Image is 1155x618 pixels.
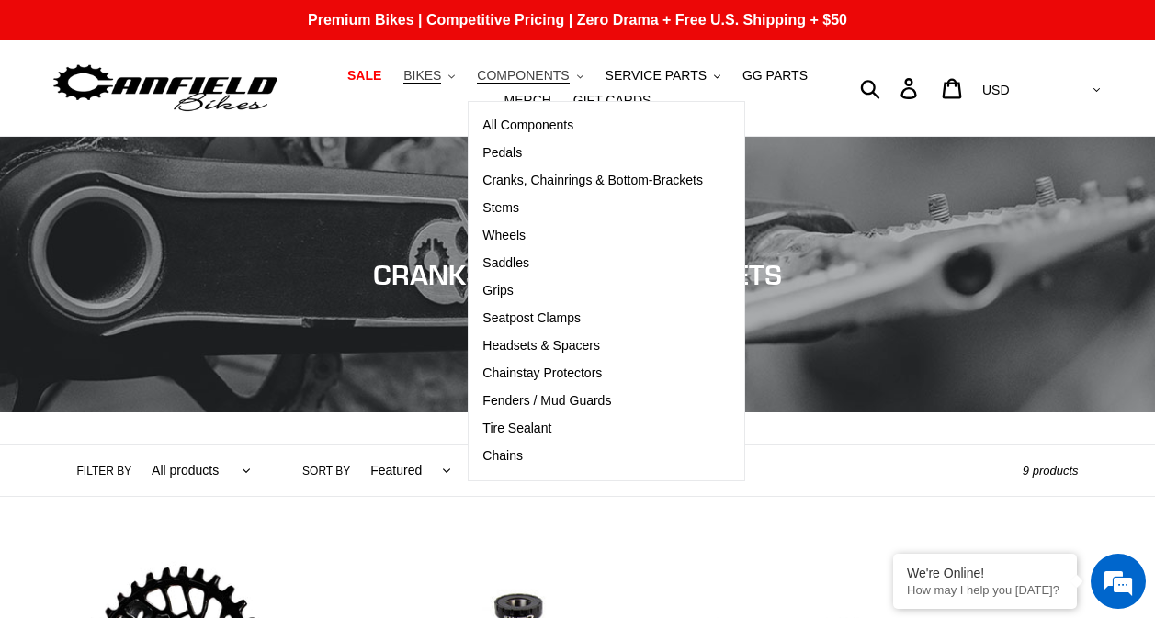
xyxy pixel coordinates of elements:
[469,112,717,140] a: All Components
[77,463,132,479] label: Filter by
[564,88,661,113] a: GIFT CARDS
[469,195,717,222] a: Stems
[403,68,441,84] span: BIKES
[107,189,254,375] span: We're online!
[123,103,336,127] div: Chat with us now
[482,338,600,354] span: Headsets & Spacers
[469,222,717,250] a: Wheels
[742,68,808,84] span: GG PARTS
[59,92,105,138] img: d_696896380_company_1647369064580_696896380
[347,68,381,84] span: SALE
[469,415,717,443] a: Tire Sealant
[469,443,717,470] a: Chains
[469,388,717,415] a: Fenders / Mud Guards
[482,421,551,436] span: Tire Sealant
[9,418,350,482] textarea: Type your message and hit 'Enter'
[477,68,569,84] span: COMPONENTS
[482,173,703,188] span: Cranks, Chainrings & Bottom-Brackets
[1023,464,1079,478] span: 9 products
[338,63,391,88] a: SALE
[482,255,529,271] span: Saddles
[302,463,350,479] label: Sort by
[907,566,1063,580] div: We're Online!
[469,277,717,305] a: Grips
[482,310,581,326] span: Seatpost Clamps
[394,63,464,88] button: BIKES
[482,393,611,409] span: Fenders / Mud Guards
[469,167,717,195] a: Cranks, Chainrings & Bottom-Brackets
[301,9,345,53] div: Minimize live chat window
[733,63,817,88] a: GG PARTS
[482,448,523,464] span: Chains
[907,583,1063,597] p: How may I help you today?
[469,250,717,277] a: Saddles
[373,258,782,291] span: CRANKS & BOTTOM-BRACKETS
[606,68,707,84] span: SERVICE PARTS
[469,332,717,360] a: Headsets & Spacers
[482,228,526,243] span: Wheels
[469,305,717,332] a: Seatpost Clamps
[20,101,48,129] div: Navigation go back
[482,118,573,133] span: All Components
[482,365,602,381] span: Chainstay Protectors
[482,200,519,216] span: Stems
[573,93,651,108] span: GIFT CARDS
[469,140,717,167] a: Pedals
[504,93,551,108] span: MERCH
[51,60,280,118] img: Canfield Bikes
[495,88,561,113] a: MERCH
[596,63,730,88] button: SERVICE PARTS
[482,283,513,298] span: Grips
[469,360,717,388] a: Chainstay Protectors
[468,63,592,88] button: COMPONENTS
[482,145,522,161] span: Pedals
